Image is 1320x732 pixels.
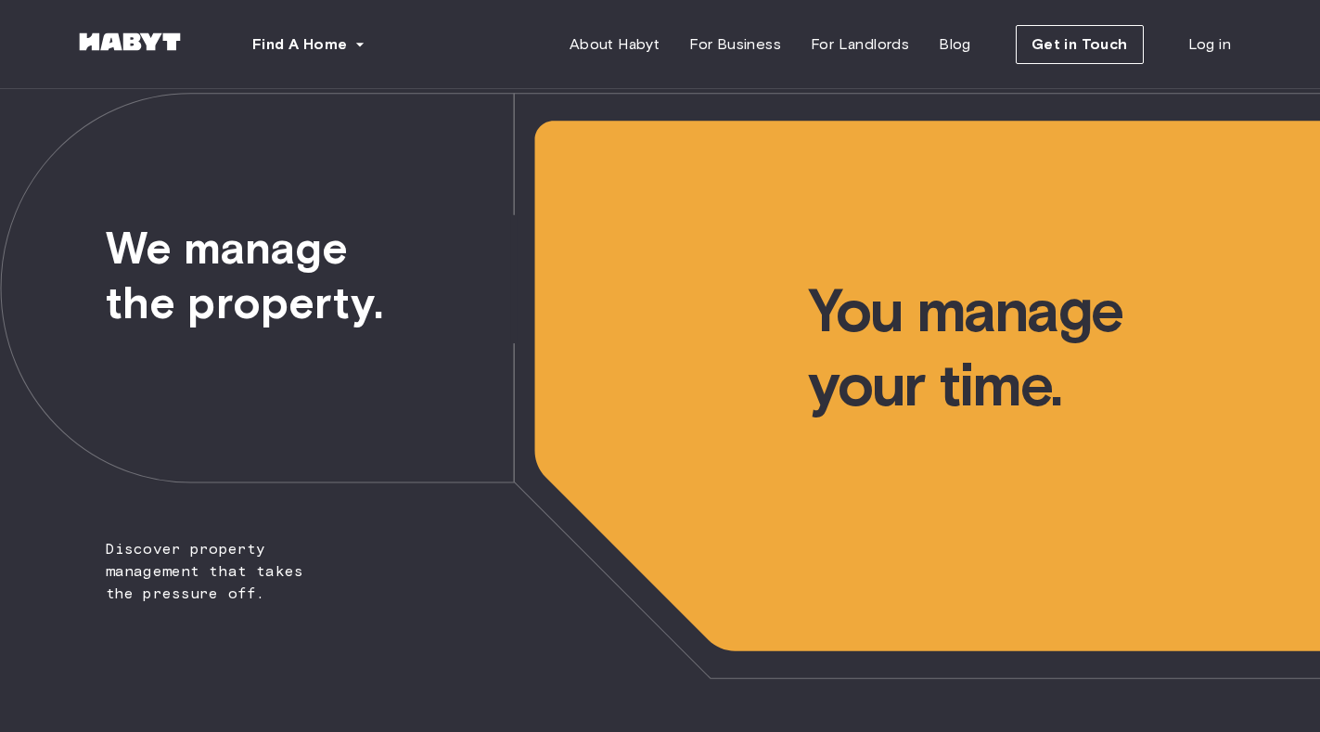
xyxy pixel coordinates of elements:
[808,89,1320,422] span: You manage your time.
[252,33,347,56] span: Find A Home
[924,26,986,63] a: Blog
[74,32,186,51] img: Habyt
[1188,33,1231,56] span: Log in
[555,26,674,63] a: About Habyt
[1032,33,1128,56] span: Get in Touch
[939,33,971,56] span: Blog
[570,33,660,56] span: About Habyt
[1173,26,1246,63] a: Log in
[1016,25,1144,64] button: Get in Touch
[689,33,781,56] span: For Business
[811,33,909,56] span: For Landlords
[796,26,924,63] a: For Landlords
[674,26,796,63] a: For Business
[237,26,380,63] button: Find A Home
